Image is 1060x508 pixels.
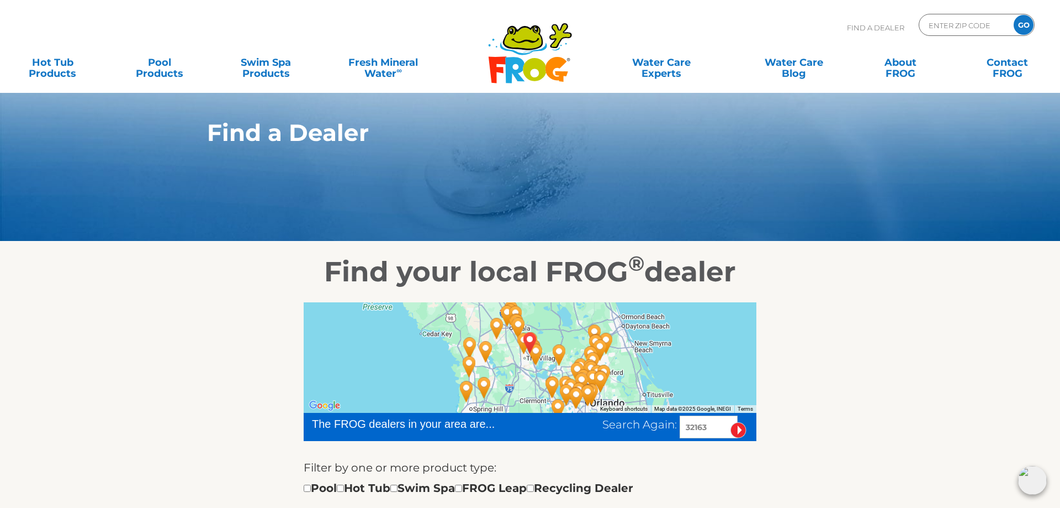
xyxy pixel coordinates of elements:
a: PoolProducts [118,51,200,74]
div: Pinch-A-Penny #185 - 38 miles away. [549,375,584,414]
div: Leslie's Poolmart, Inc. # 688 - 37 miles away. [554,370,588,409]
div: Pinch-A-Penny #143E - 39 miles away. [452,347,486,386]
div: Pinch-A-Penny #092 - 43 miles away. [562,374,596,412]
div: Pinch-A-Penny #170E - 22 miles away. [480,309,514,348]
span: Search Again: [602,418,677,431]
img: openIcon [1018,466,1047,495]
div: Pinch-A-Penny #166 - 34 miles away. [549,367,583,406]
p: Find A Dealer [847,14,904,41]
div: Pinch-A-Penny #088 - 49 miles away. [587,356,621,395]
input: Submit [730,422,746,438]
a: Water CareExperts [593,51,728,74]
div: Mr Pool - Crystal River - 36 miles away. [453,328,487,367]
div: Leslie's Poolmart, Inc. # 608 - 40 miles away. [579,325,613,364]
div: Pinch-a-Penny #207 - 40 miles away. [573,350,607,389]
div: Leslie's Poolmart, Inc. # 488 - 30 miles away. [535,368,569,406]
span: Map data ©2025 Google, INEGI [654,406,731,412]
div: Pinch-A-Penny #127E - 30 miles away. [536,368,570,406]
a: Swim SpaProducts [225,51,308,74]
div: Leslie's Poolmart, Inc. # 494 - 44 miles away. [576,361,610,400]
div: Pinch-A-Penny #171 - 39 miles away. [467,368,501,407]
div: Pinch-A-Penny #200 - 38 miles away. [574,337,608,376]
a: Terms [738,406,753,412]
a: ContactFROG [966,51,1049,74]
label: Filter by one or more product type: [304,459,496,476]
div: Pinch-A-Penny #192 - 46 miles away. [589,324,623,363]
div: Pinch-A-Penny #138E - 44 miles away. [541,390,575,429]
div: Family Pools, Spas and Billiards - 14 miles away. [499,305,533,343]
input: GO [1014,15,1033,35]
div: Spas Etc of Orlando - 41 miles away. [574,352,608,391]
div: Leslie's Poolmart, Inc. # 972 - 49 miles away. [584,362,618,400]
div: Pinch-A-Penny #099 - 27 miles away. [469,332,503,371]
div: Unique Pools Spas & Billiards - Orlando - 40 miles away. [565,364,599,402]
h1: Find a Dealer [207,119,802,146]
div: Pinch-A-Penny #276 - 39 miles away. [579,326,613,364]
div: Pinch-A-Penny #096 - 49 miles away. [584,362,618,401]
div: Pool & Spa Store Of Ocala - 13 miles away. [500,305,534,344]
div: Pinch-A-Penny #103 - 39 miles away. [577,316,612,354]
sup: ∞ [396,66,402,75]
div: Pinch-A-Penny #081 - 40 miles away. [576,343,610,382]
div: Pinch-A-Penny #128 - 44 miles away. [559,379,593,417]
div: Spa & Patio Center - 4 miles away. [507,324,541,363]
div: Leisure Technologies Pool and Spa - 11 miles away. [501,308,536,347]
button: Keyboard shortcuts [600,405,648,413]
img: Google [306,399,343,413]
div: Leslie's Poolmart, Inc. # 465 - 49 miles away. [575,375,609,413]
h2: Find your local FROG dealer [190,255,870,289]
div: THE VILLAGES, FL 32163 [513,323,547,362]
div: The FROG dealers in your area are... [312,416,534,432]
div: Pinch-A-Penny #023 - 47 miles away. [571,375,605,414]
div: Pinch-A-Penny #110 - 39 miles away. [566,360,601,399]
div: Leslie's Poolmart, Inc. # 462 - 34 miles away. [564,349,598,388]
div: Pinch-A-Penny #047 - 48 miles away. [449,372,484,411]
div: Pinch-A-Penny #058 - 34 miles away. [560,353,595,392]
a: Water CareBlog [752,51,835,74]
div: Pinch-A-Penny #084 - 45 miles away. [580,356,614,395]
a: Open this area in Google Maps (opens a new window) [306,399,343,413]
a: Hot TubProducts [11,51,94,74]
sup: ® [628,251,644,276]
a: AboutFROG [859,51,942,74]
a: Fresh MineralWater∞ [331,51,435,74]
div: Pinch-A-Penny #061 - 19 miles away. [542,336,576,374]
div: Pool Hot Tub Swim Spa FROG Leap Recycling Dealer [304,479,633,497]
div: Pinch-A-Penny #076 - 42 miles away. [583,331,617,369]
div: The Pool Pleaser - Dr. Phillips/Bayhill - 43 miles away. [559,378,593,417]
div: The Pool Pleaser - Pine Castle/Belle Isle/Edgewood - 47 miles away. [571,376,605,415]
input: Zip Code Form [928,17,1002,33]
